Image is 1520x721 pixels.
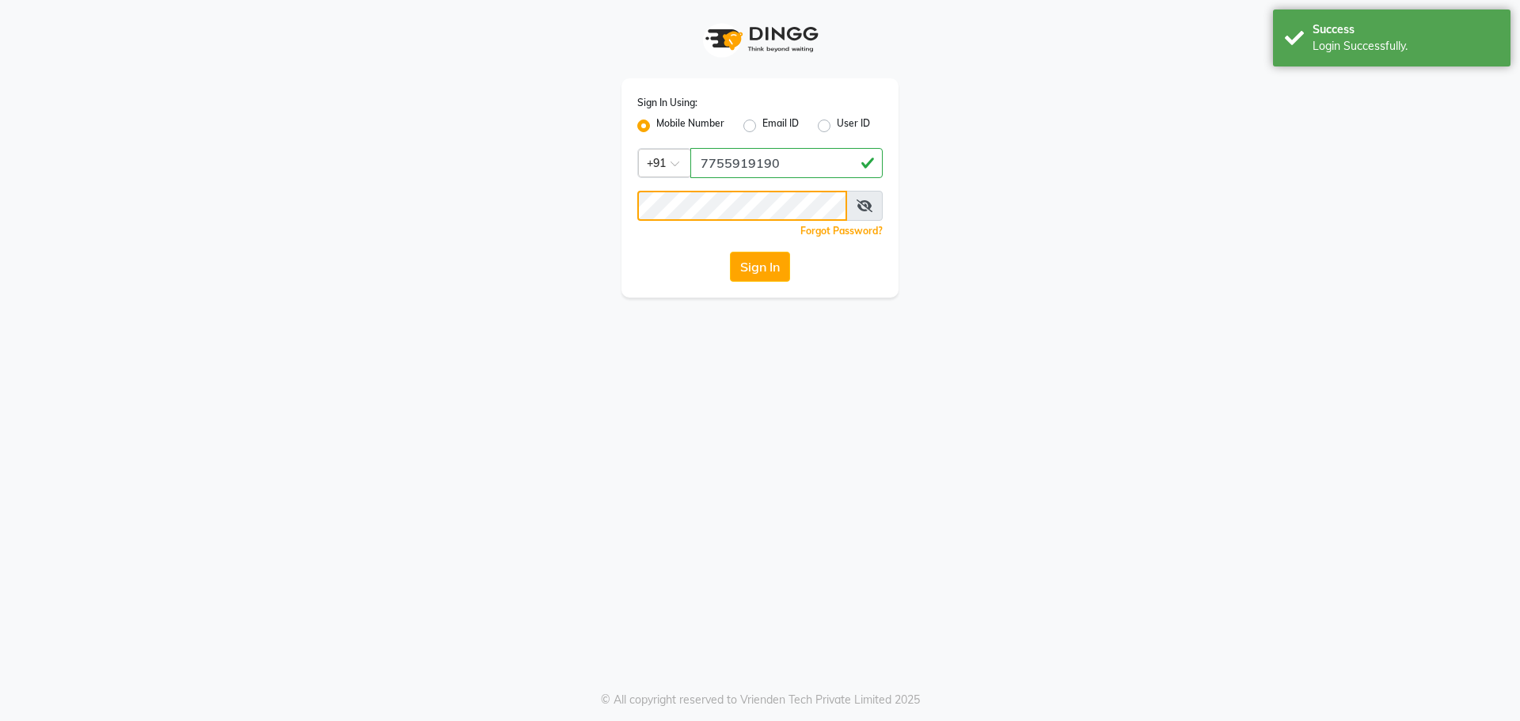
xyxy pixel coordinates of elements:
div: Success [1313,21,1499,38]
label: User ID [837,116,870,135]
label: Sign In Using: [637,96,697,110]
button: Sign In [730,252,790,282]
img: logo1.svg [697,16,823,63]
label: Mobile Number [656,116,724,135]
a: Forgot Password? [800,225,883,237]
div: Login Successfully. [1313,38,1499,55]
input: Username [637,191,847,221]
label: Email ID [762,116,799,135]
input: Username [690,148,883,178]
